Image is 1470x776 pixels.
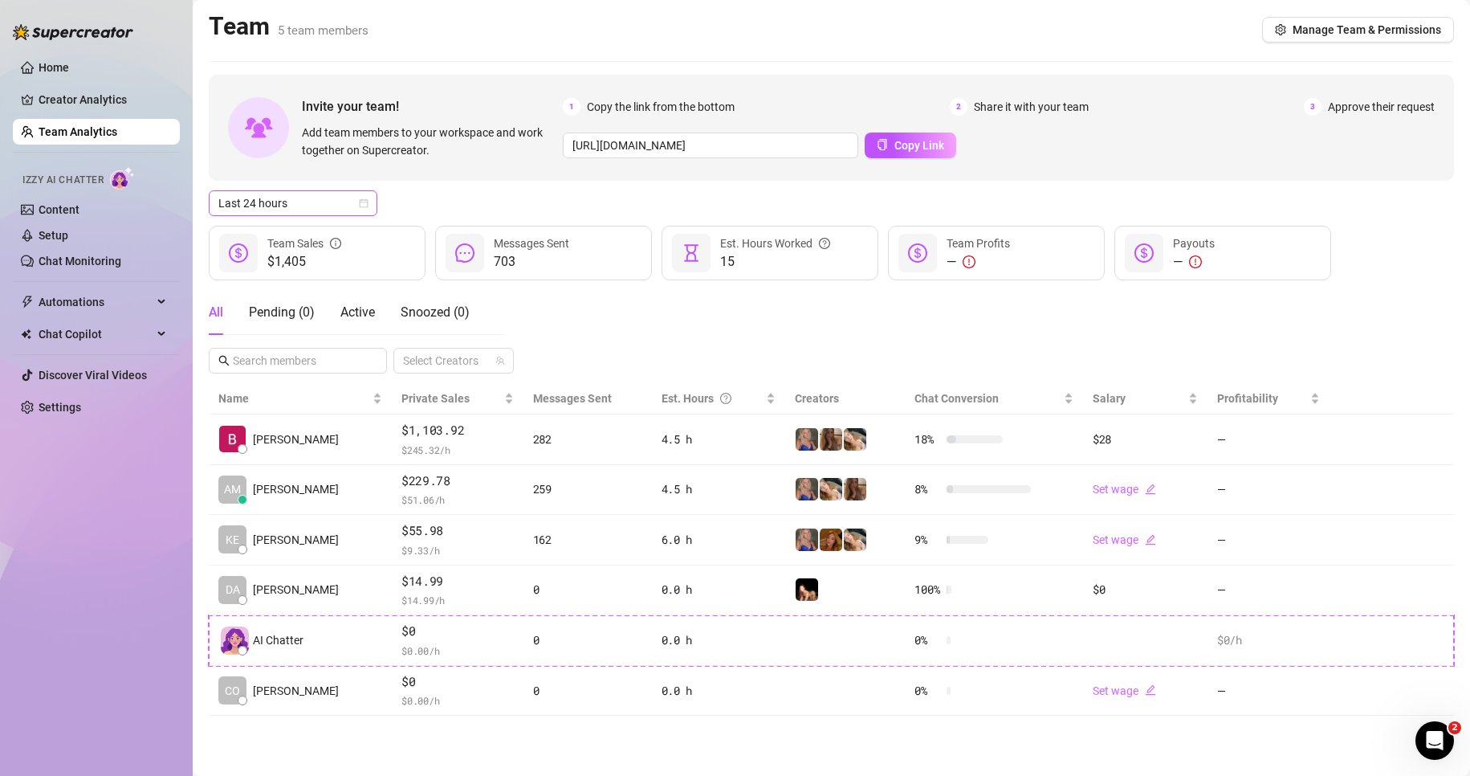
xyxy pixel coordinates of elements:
div: All [209,303,223,322]
span: CO [225,682,240,700]
span: Chat Copilot [39,321,153,347]
a: Content [39,203,79,216]
span: hourglass [682,243,701,263]
div: $28 [1093,431,1198,448]
td: — [1207,415,1330,465]
span: Izzy AI Chatter [22,173,104,188]
span: Copy the link from the bottom [587,98,735,116]
span: Messages Sent [494,237,569,250]
div: Est. Hours Worked [720,235,830,252]
span: 5 team members [278,23,369,38]
iframe: Intercom live chat [1415,721,1454,760]
span: search [218,355,230,366]
span: [PERSON_NAME] [253,431,339,448]
img: logo-BBDzfeDw.svg [13,24,133,40]
span: 703 [494,252,569,272]
img: Chat Copilot [21,329,31,340]
th: Name [209,383,392,415]
span: Messages Sent [533,392,612,405]
div: 0 [533,682,642,700]
a: Discover Viral Videos [39,369,147,382]
span: exclamation-circle [1189,255,1202,268]
span: Invite your team! [302,96,563,116]
span: 2 [950,98,967,116]
span: edit [1145,484,1156,495]
span: $ 9.33 /h [401,542,514,558]
div: 0.0 h [662,682,776,700]
span: edit [1145,534,1156,545]
a: Setup [39,229,68,242]
a: Creator Analytics [39,87,167,112]
span: Add team members to your workspace and work together on Supercreator. [302,124,556,159]
span: Team Profits [947,237,1010,250]
span: calendar [359,198,369,208]
a: Chat Monitoring [39,255,121,268]
div: 4.5 h [662,480,776,498]
span: KE [226,531,239,549]
span: dollar-circle [1134,243,1154,263]
span: [PERSON_NAME] [253,581,339,598]
span: $1,405 [267,252,341,272]
span: thunderbolt [21,296,34,308]
span: $ 51.06 /h [401,492,514,508]
span: $1,103.92 [401,421,514,440]
div: 162 [533,531,642,549]
span: question-circle [819,235,830,252]
span: Last 24 hours [218,191,368,215]
span: dollar-circle [229,243,248,263]
span: Active [340,304,375,320]
span: dollar-circle [908,243,927,263]
span: exclamation-circle [963,255,975,268]
th: Creators [785,383,905,415]
td: — [1207,515,1330,566]
a: Home [39,61,69,74]
span: 18 % [914,431,940,448]
span: copy [877,139,888,150]
a: Team Analytics [39,125,117,138]
span: [PERSON_NAME] [253,480,339,498]
img: Danielle [820,529,842,551]
span: Profitability [1217,392,1278,405]
img: OnlyDanielle [844,529,866,551]
div: 0 [533,631,642,649]
span: setting [1275,24,1286,35]
span: $55.98 [401,521,514,541]
img: daniellerose [820,428,842,451]
span: $14.99 [401,572,514,591]
span: $ 14.99 /h [401,592,514,608]
img: Ambie [796,478,818,500]
div: 259 [533,480,642,498]
td: — [1207,465,1330,516]
span: [PERSON_NAME] [253,531,339,549]
div: 282 [533,431,642,448]
img: Ryan [219,426,246,452]
a: Set wageedit [1093,684,1156,697]
div: 6.0 h [662,531,776,549]
span: 1 [563,98,580,116]
img: OnlyDanielle [820,478,842,500]
span: 8 % [914,480,940,498]
span: $ 245.32 /h [401,442,514,458]
span: [PERSON_NAME] [253,682,339,700]
span: Chat Conversion [914,392,999,405]
span: $0 [401,622,514,641]
span: Snoozed ( 0 ) [401,304,470,320]
div: — [1173,252,1215,272]
span: edit [1145,684,1156,696]
span: AM [224,480,241,498]
span: Copy Link [894,139,944,152]
span: Share it with your team [974,98,1089,116]
input: Search members [233,352,364,370]
span: 15 [720,252,830,272]
span: info-circle [330,235,341,252]
span: 2 [1448,721,1461,734]
span: 3 [1304,98,1321,116]
img: AI Chatter [110,166,135,190]
span: Name [218,390,369,407]
div: 0 [533,581,642,598]
span: question-circle [720,390,731,407]
div: 4.5 h [662,431,776,448]
div: Pending ( 0 ) [249,303,315,322]
span: DA [226,581,240,598]
td: — [1207,666,1330,717]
